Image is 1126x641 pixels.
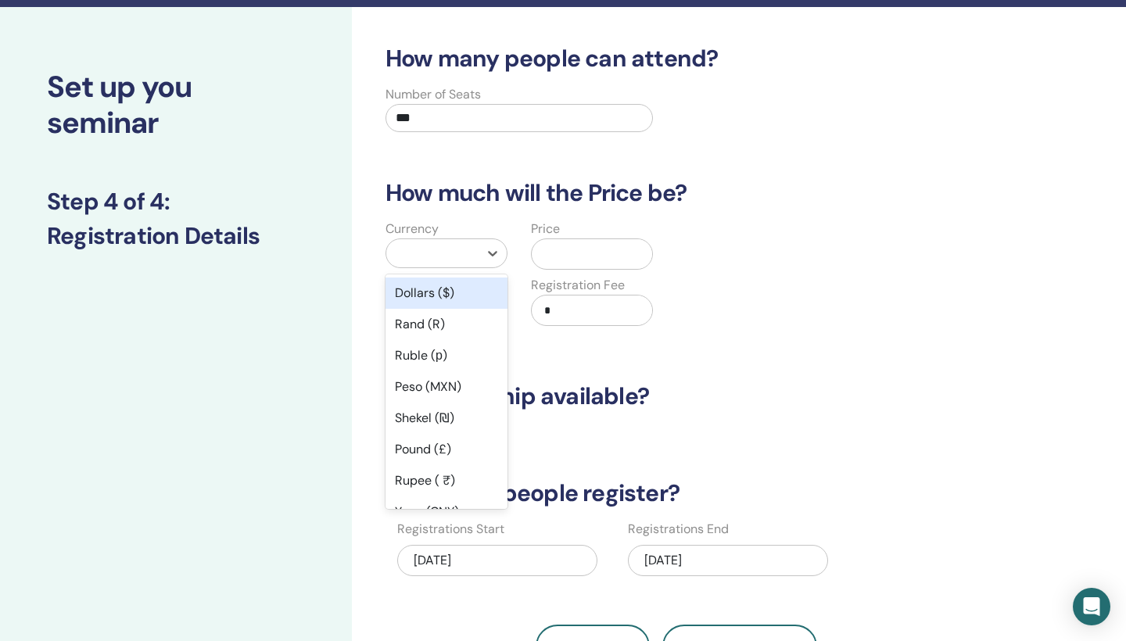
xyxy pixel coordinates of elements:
[628,545,828,576] div: [DATE]
[385,309,507,340] div: Rand (R)
[628,520,729,539] label: Registrations End
[397,545,597,576] div: [DATE]
[385,278,507,309] div: Dollars ($)
[385,403,507,434] div: Shekel (₪)
[385,465,507,496] div: Rupee ( ₹)
[47,70,305,141] h2: Set up you seminar
[385,371,507,403] div: Peso (MXN)
[376,45,977,73] h3: How many people can attend?
[376,382,977,410] h3: Is scholarship available?
[376,179,977,207] h3: How much will the Price be?
[397,520,504,539] label: Registrations Start
[531,220,560,238] label: Price
[385,85,481,104] label: Number of Seats
[385,340,507,371] div: Ruble (р)
[531,276,625,295] label: Registration Fee
[47,222,305,250] h3: Registration Details
[376,479,977,507] h3: When can people register?
[385,220,439,238] label: Currency
[47,188,305,216] h3: Step 4 of 4 :
[1073,588,1110,625] div: Open Intercom Messenger
[385,434,507,465] div: Pound (£)
[385,496,507,528] div: Yuan (CNY)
